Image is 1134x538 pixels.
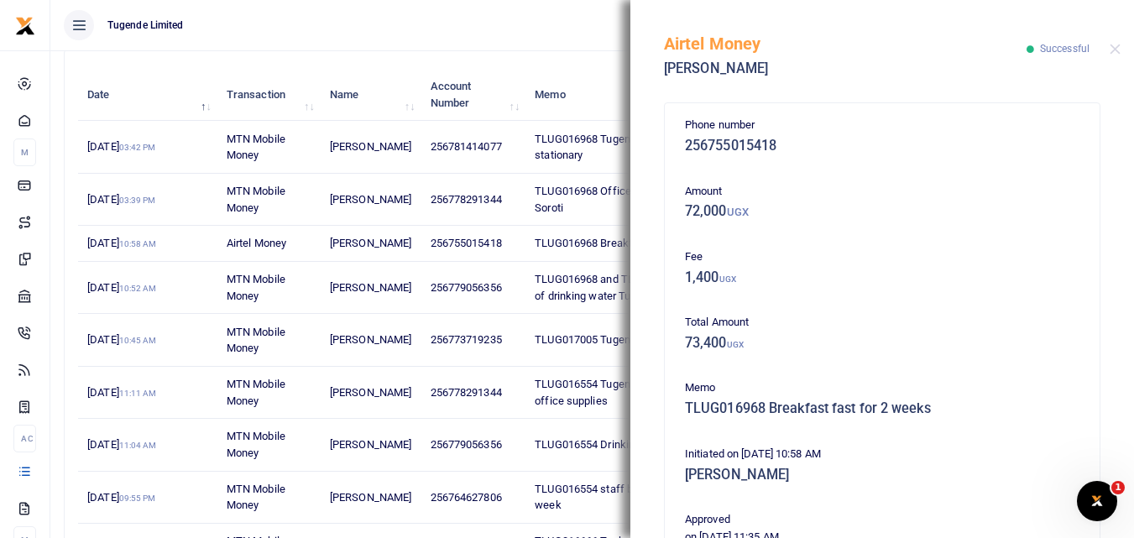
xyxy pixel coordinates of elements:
span: [DATE] [87,281,156,294]
span: [DATE] [87,386,156,399]
span: 256755015418 [431,237,502,249]
span: 256764627806 [431,491,502,504]
span: TLUG016968 Tugende soroti office stationary [535,133,703,162]
img: logo-small [15,16,35,36]
span: [DATE] [87,140,155,153]
small: 09:55 PM [119,494,156,503]
small: UGX [727,206,749,218]
span: [PERSON_NAME] [330,193,411,206]
span: MTN Mobile Money [227,273,285,302]
span: TLUG017005 Tugende Branch Data [535,333,704,346]
small: 03:42 PM [119,143,156,152]
span: TLUG016968 Office supplies Tugende Soroti [535,185,719,214]
span: TLUG016554 Tugende soroti branch office supplies [535,378,708,407]
small: 11:04 AM [119,441,157,450]
th: Account Number: activate to sort column ascending [421,69,525,121]
span: TLUG016968 Breakfast fast for 2 weeks [535,237,730,249]
span: 1 [1111,481,1125,494]
th: Memo: activate to sort column ascending [525,69,746,121]
p: Phone number [685,117,1079,134]
span: Tugende Limited [101,18,191,33]
p: Total Amount [685,314,1079,332]
small: UGX [727,340,744,349]
p: Amount [685,183,1079,201]
span: [DATE] [87,237,156,249]
small: 10:52 AM [119,284,157,293]
a: logo-small logo-large logo-large [15,18,35,31]
span: 256778291344 [431,193,502,206]
h5: 72,000 [685,203,1079,220]
small: 10:45 AM [119,336,157,345]
small: 10:58 AM [119,239,157,248]
li: Ac [13,425,36,452]
span: 256779056356 [431,281,502,294]
small: UGX [719,274,736,284]
th: Transaction: activate to sort column ascending [217,69,321,121]
h5: TLUG016968 Breakfast fast for 2 weeks [685,400,1079,417]
span: TLUG016968 and TLUG016554 9 bottles of drinking water Tugende Soroti [535,273,729,302]
span: [DATE] [87,193,155,206]
span: 256781414077 [431,140,502,153]
iframe: Intercom live chat [1077,481,1117,521]
span: [PERSON_NAME] [330,140,411,153]
span: 256778291344 [431,386,502,399]
small: 03:39 PM [119,196,156,205]
span: MTN Mobile Money [227,133,285,162]
li: M [13,138,36,166]
span: [PERSON_NAME] [330,333,411,346]
h5: [PERSON_NAME] [664,60,1027,77]
p: Approved [685,511,1079,529]
span: MTN Mobile Money [227,185,285,214]
span: MTN Mobile Money [227,378,285,407]
span: 256779056356 [431,438,502,451]
small: 11:11 AM [119,389,157,398]
h5: [PERSON_NAME] [685,467,1079,483]
span: MTN Mobile Money [227,326,285,355]
th: Date: activate to sort column descending [78,69,217,121]
span: [PERSON_NAME] [330,237,411,249]
h5: 1,400 [685,269,1079,286]
p: Initiated on [DATE] 10:58 AM [685,446,1079,463]
span: Successful [1040,43,1090,55]
span: [DATE] [87,438,156,451]
h5: 256755015418 [685,138,1079,154]
p: Fee [685,248,1079,266]
span: [PERSON_NAME] [330,281,411,294]
span: [PERSON_NAME] [330,386,411,399]
span: MTN Mobile Money [227,483,285,512]
span: [DATE] [87,333,156,346]
span: 256773719235 [431,333,502,346]
span: [DATE] [87,491,155,504]
p: Memo [685,379,1079,397]
span: TLUG016554 Drinking water 3 bottles [535,438,715,451]
span: TLUG016554 staff breakfast for one week [535,483,710,512]
span: [PERSON_NAME] [330,438,411,451]
th: Name: activate to sort column ascending [321,69,421,121]
h5: Airtel Money [664,34,1027,54]
span: [PERSON_NAME] [330,491,411,504]
span: Airtel Money [227,237,286,249]
span: MTN Mobile Money [227,430,285,459]
button: Close [1110,44,1121,55]
h5: 73,400 [685,335,1079,352]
